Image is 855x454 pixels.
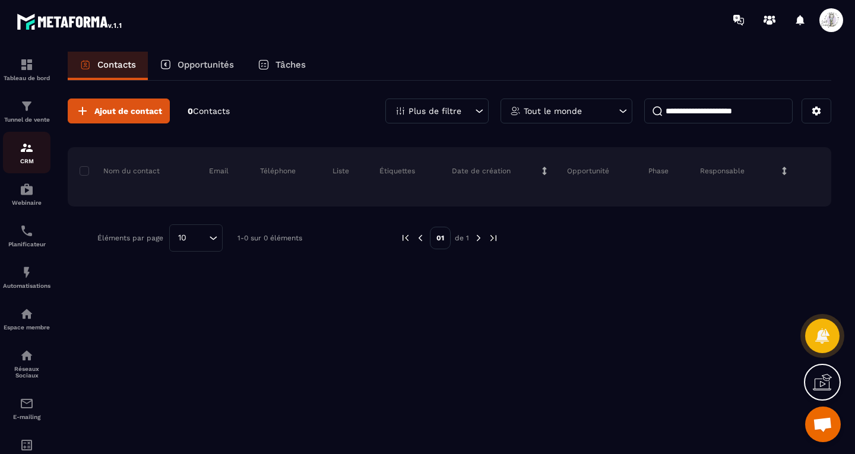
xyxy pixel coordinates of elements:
a: formationformationTunnel de vente [3,90,50,132]
p: Éléments par page [97,234,163,242]
p: Tâches [275,59,306,70]
p: Email [209,166,229,176]
a: automationsautomationsWebinaire [3,173,50,215]
span: 10 [174,231,191,245]
a: Opportunités [148,52,246,80]
a: social-networksocial-networkRéseaux Sociaux [3,339,50,388]
p: E-mailing [3,414,50,420]
p: Contacts [97,59,136,70]
img: logo [17,11,123,32]
a: automationsautomationsEspace membre [3,298,50,339]
p: Opportunité [567,166,609,176]
p: Automatisations [3,282,50,289]
img: scheduler [20,224,34,238]
img: email [20,396,34,411]
p: Plus de filtre [408,107,461,115]
p: Téléphone [260,166,296,176]
p: Webinaire [3,199,50,206]
img: automations [20,307,34,321]
a: Ouvrir le chat [805,407,841,442]
img: next [473,233,484,243]
img: automations [20,265,34,280]
p: Date de création [452,166,511,176]
a: Tâches [246,52,318,80]
img: next [488,233,499,243]
img: formation [20,99,34,113]
a: emailemailE-mailing [3,388,50,429]
p: Planificateur [3,241,50,247]
img: prev [415,233,426,243]
p: CRM [3,158,50,164]
img: automations [20,182,34,196]
img: prev [400,233,411,243]
p: Tout le monde [524,107,582,115]
p: 01 [430,227,451,249]
img: accountant [20,438,34,452]
p: Espace membre [3,324,50,331]
a: formationformationTableau de bord [3,49,50,90]
button: Ajout de contact [68,99,170,123]
p: Réseaux Sociaux [3,366,50,379]
p: Phase [648,166,669,176]
p: Responsable [700,166,745,176]
a: Contacts [68,52,148,80]
a: schedulerschedulerPlanificateur [3,215,50,256]
p: Tunnel de vente [3,116,50,123]
a: automationsautomationsAutomatisations [3,256,50,298]
input: Search for option [191,231,206,245]
p: de 1 [455,233,469,243]
p: 1-0 sur 0 éléments [237,234,302,242]
img: social-network [20,348,34,363]
p: Liste [332,166,349,176]
p: Étiquettes [379,166,415,176]
span: Ajout de contact [94,105,162,117]
div: Search for option [169,224,223,252]
p: Tableau de bord [3,75,50,81]
p: 0 [188,106,230,117]
img: formation [20,141,34,155]
a: formationformationCRM [3,132,50,173]
p: Nom du contact [80,166,160,176]
p: Opportunités [178,59,234,70]
span: Contacts [193,106,230,116]
img: formation [20,58,34,72]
